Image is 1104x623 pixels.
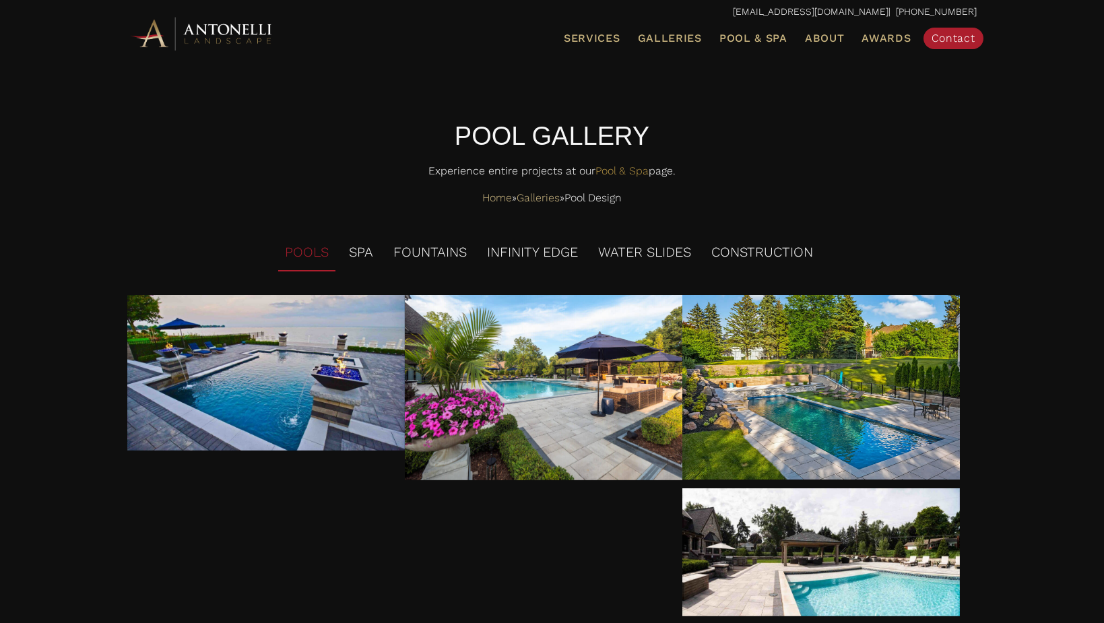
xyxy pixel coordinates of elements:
p: Experience entire projects at our page. [128,161,977,188]
li: POOLS [278,234,335,271]
a: Pool & Spa [714,30,793,47]
a: Galleries [632,30,707,47]
li: INFINITY EDGE [480,234,585,271]
span: Contact [932,32,975,44]
span: About [805,33,845,44]
h5: POOL GALLERY [128,119,977,154]
li: WATER SLIDES [591,234,698,271]
a: [EMAIL_ADDRESS][DOMAIN_NAME] [733,6,888,17]
span: Services [564,33,620,44]
li: FOUNTAINS [387,234,474,271]
span: Pool Design [564,188,622,208]
a: Contact [923,28,983,49]
a: Home [482,188,512,208]
p: | [PHONE_NUMBER] [128,3,977,21]
nav: Breadcrumbs [128,188,977,208]
a: Galleries [517,188,560,208]
span: Awards [862,32,911,44]
a: Awards [856,30,916,47]
span: Galleries [638,32,702,44]
a: About [800,30,850,47]
span: Pool & Spa [719,32,787,44]
span: » » [482,188,622,208]
img: Antonelli Horizontal Logo [128,15,276,52]
li: CONSTRUCTION [705,234,820,271]
a: Pool & Spa [595,164,649,177]
a: Services [558,30,626,47]
li: SPA [342,234,380,271]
